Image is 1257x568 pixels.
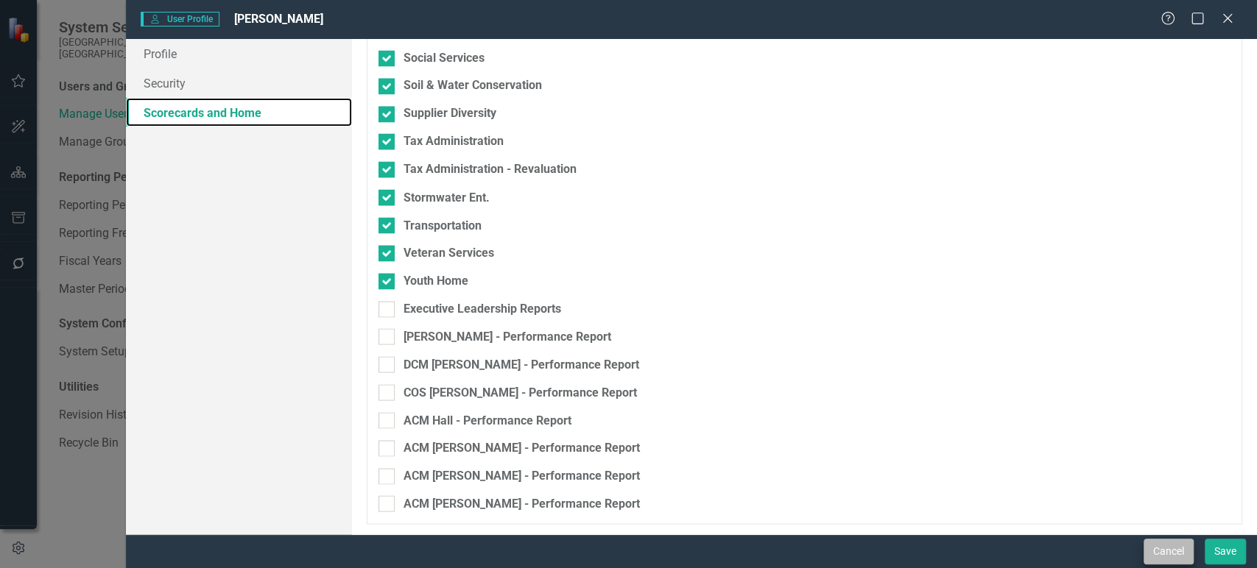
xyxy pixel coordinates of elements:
[404,189,490,206] div: Stormwater Ent.
[126,68,352,98] a: Security
[404,217,482,234] div: Transportation
[404,384,637,401] div: COS [PERSON_NAME] - Performance Report
[404,467,640,484] div: ACM [PERSON_NAME] - Performance Report
[404,133,504,150] div: Tax Administration
[234,12,323,26] span: [PERSON_NAME]
[141,12,219,26] span: User Profile
[404,495,640,512] div: ACM [PERSON_NAME] - Performance Report
[1144,539,1194,564] button: Cancel
[404,105,496,122] div: Supplier Diversity
[404,328,611,345] div: [PERSON_NAME] - Performance Report
[404,412,571,429] div: ACM Hall - Performance Report
[404,300,561,317] div: Executive Leadership Reports
[126,39,352,68] a: Profile
[126,98,352,127] a: Scorecards and Home
[404,244,494,261] div: Veteran Services
[404,356,639,373] div: DCM [PERSON_NAME] - Performance Report
[404,161,577,178] div: Tax Administration - Revaluation
[404,439,640,456] div: ACM [PERSON_NAME] - Performance Report
[1205,539,1246,564] button: Save
[404,77,542,94] div: Soil & Water Conservation
[404,50,485,67] div: Social Services
[404,272,468,289] div: Youth Home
